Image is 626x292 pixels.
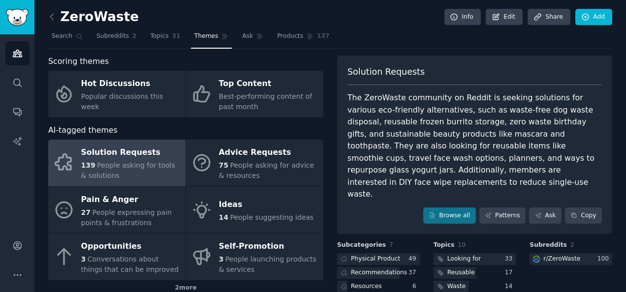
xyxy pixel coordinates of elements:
[48,9,139,25] h2: ZeroWaste
[150,32,168,41] span: Topics
[48,124,118,137] span: AI-tagged themes
[575,9,612,26] a: Add
[434,253,516,265] a: Looking for33
[408,268,420,277] div: 37
[351,255,400,263] div: Physical Product
[597,255,612,263] div: 100
[351,268,407,277] div: Recommendations
[172,32,181,41] span: 31
[408,255,420,263] div: 49
[543,255,580,263] div: r/ ZeroWaste
[219,255,316,273] span: People launching products & services
[81,192,181,207] div: Pain & Anger
[191,29,232,49] a: Themes
[81,161,95,169] span: 139
[81,92,163,111] span: Popular discussions this week
[458,241,466,248] span: 10
[230,213,313,221] span: People suggesting ideas
[486,9,523,26] a: Edit
[505,282,516,291] div: 14
[570,241,574,248] span: 2
[347,92,602,201] div: The ZeroWaste community on Reddit is seeking solutions for various eco-friendly alternatives, suc...
[48,71,186,117] a: Hot DiscussionsPopular discussions this week
[219,239,318,255] div: Self-Promotion
[337,253,420,265] a: Physical Product49
[219,255,224,263] span: 3
[186,71,323,117] a: Top ContentBest-performing content of past month
[337,241,386,250] span: Subcategories
[48,56,109,68] span: Scoring themes
[48,234,186,280] a: Opportunities3Conversations about things that can be improved
[434,267,516,279] a: Reusable17
[337,267,420,279] a: Recommendations37
[412,282,420,291] div: 6
[219,145,318,161] div: Advice Requests
[132,32,137,41] span: 2
[529,207,562,224] a: Ask
[447,282,466,291] div: Waste
[81,208,91,216] span: 27
[81,255,179,273] span: Conversations about things that can be improved
[447,255,481,263] div: Looking for
[389,241,393,248] span: 7
[93,29,140,49] a: Subreddits2
[219,197,314,213] div: Ideas
[81,161,175,179] span: People asking for tools & solutions
[219,213,228,221] span: 14
[505,255,516,263] div: 33
[434,241,455,250] span: Topics
[219,92,313,111] span: Best-performing content of past month
[186,234,323,280] a: Self-Promotion3People launching products & services
[186,187,323,234] a: Ideas14People suggesting ideas
[219,161,228,169] span: 75
[219,76,318,92] div: Top Content
[277,32,303,41] span: Products
[48,140,186,186] a: Solution Requests139People asking for tools & solutions
[533,256,540,263] img: ZeroWaste
[48,187,186,234] a: Pain & Anger27People expressing pain points & frustrations
[6,9,29,26] img: GummySearch logo
[48,29,86,49] a: Search
[444,9,481,26] a: Info
[52,32,72,41] span: Search
[242,32,253,41] span: Ask
[447,268,475,277] div: Reusable
[194,32,219,41] span: Themes
[347,66,425,78] span: Solution Requests
[479,207,526,224] a: Patterns
[351,282,382,291] div: Resources
[81,145,181,161] div: Solution Requests
[81,208,172,227] span: People expressing pain points & frustrations
[147,29,184,49] a: Topics31
[81,255,86,263] span: 3
[81,239,181,255] div: Opportunities
[81,76,181,92] div: Hot Discussions
[96,32,129,41] span: Subreddits
[565,207,602,224] button: Copy
[530,241,567,250] span: Subreddits
[528,9,570,26] a: Share
[505,268,516,277] div: 17
[239,29,267,49] a: Ask
[186,140,323,186] a: Advice Requests75People asking for advice & resources
[274,29,333,49] a: Products137
[219,161,314,179] span: People asking for advice & resources
[317,32,330,41] span: 137
[530,253,612,265] a: ZeroWaster/ZeroWaste100
[423,207,476,224] a: Browse all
